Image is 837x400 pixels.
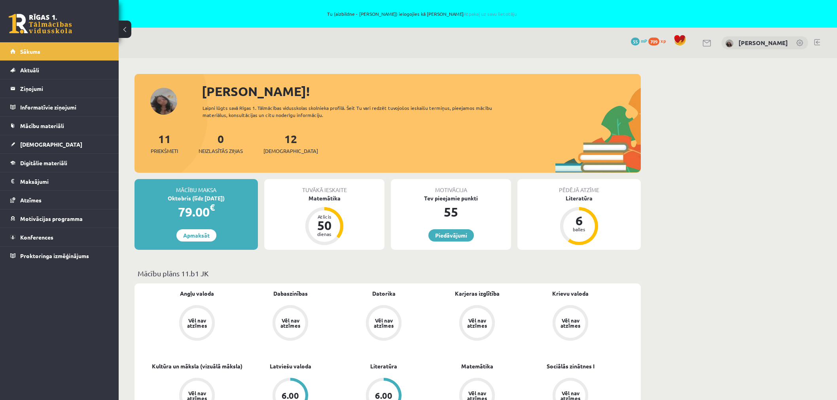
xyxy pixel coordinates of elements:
[641,38,647,44] span: mP
[199,147,243,155] span: Neizlasītās ziņas
[176,229,216,242] a: Apmaksāt
[373,318,395,328] div: Vēl nav atzīmes
[391,179,511,194] div: Motivācija
[10,172,109,191] a: Maksājumi
[20,141,82,148] span: [DEMOGRAPHIC_DATA]
[648,38,659,45] span: 709
[455,289,500,298] a: Karjeras izglītība
[199,132,243,155] a: 0Neizlasītās ziņas
[466,318,488,328] div: Vēl nav atzīmes
[210,202,215,213] span: €
[20,196,42,204] span: Atzīmes
[134,202,258,221] div: 79.00
[20,98,109,116] legend: Informatīvie ziņojumi
[273,289,308,298] a: Dabaszinības
[151,132,178,155] a: 11Priekšmeti
[631,38,640,45] span: 55
[517,194,641,246] a: Literatūra 6 balles
[375,391,392,400] div: 6.00
[559,318,581,328] div: Vēl nav atzīmes
[10,209,109,228] a: Motivācijas programma
[270,362,311,370] a: Latviešu valoda
[372,289,396,298] a: Datorika
[312,232,336,236] div: dienas
[20,48,40,55] span: Sākums
[567,214,591,227] div: 6
[202,82,641,101] div: [PERSON_NAME]!
[547,362,595,370] a: Sociālās zinātnes I
[10,117,109,135] a: Mācību materiāli
[9,14,72,34] a: Rīgas 1. Tālmācības vidusskola
[631,38,647,44] a: 55 mP
[517,179,641,194] div: Pēdējā atzīme
[10,98,109,116] a: Informatīvie ziņojumi
[186,318,208,328] div: Vēl nav atzīmes
[461,362,493,370] a: Matemātika
[10,61,109,79] a: Aktuāli
[203,104,506,119] div: Laipni lūgts savā Rīgas 1. Tālmācības vidusskolas skolnieka profilā. Šeit Tu vari redzēt tuvojošo...
[134,194,258,202] div: Oktobris (līdz [DATE])
[150,305,244,342] a: Vēl nav atzīmes
[279,318,301,328] div: Vēl nav atzīmes
[552,289,589,298] a: Krievu valoda
[739,39,788,47] a: [PERSON_NAME]
[151,147,178,155] span: Priekšmeti
[517,194,641,202] div: Literatūra
[20,172,109,191] legend: Maksājumi
[263,132,318,155] a: 12[DEMOGRAPHIC_DATA]
[10,191,109,209] a: Atzīmes
[20,66,39,74] span: Aktuāli
[312,214,336,219] div: Atlicis
[20,234,53,241] span: Konferences
[20,215,83,222] span: Motivācijas programma
[264,194,384,202] div: Matemātika
[524,305,617,342] a: Vēl nav atzīmes
[20,252,89,259] span: Proktoringa izmēģinājums
[725,40,733,47] img: Laura Bitina
[567,227,591,232] div: balles
[464,11,517,17] a: Atpakaļ uz savu lietotāju
[10,135,109,153] a: [DEMOGRAPHIC_DATA]
[648,38,670,44] a: 709 xp
[263,147,318,155] span: [DEMOGRAPHIC_DATA]
[370,362,397,370] a: Literatūra
[10,154,109,172] a: Digitālie materiāli
[391,202,511,221] div: 55
[661,38,666,44] span: xp
[282,391,299,400] div: 6.00
[430,305,524,342] a: Vēl nav atzīmes
[312,219,336,232] div: 50
[264,194,384,246] a: Matemātika Atlicis 50 dienas
[337,305,430,342] a: Vēl nav atzīmes
[10,247,109,265] a: Proktoringa izmēģinājums
[20,79,109,98] legend: Ziņojumi
[91,11,753,16] span: Tu (aizbildne - [PERSON_NAME]) ielogojies kā [PERSON_NAME]
[138,268,638,279] p: Mācību plāns 11.b1 JK
[391,194,511,202] div: Tev pieejamie punkti
[134,179,258,194] div: Mācību maksa
[180,289,214,298] a: Angļu valoda
[244,305,337,342] a: Vēl nav atzīmes
[10,228,109,246] a: Konferences
[10,79,109,98] a: Ziņojumi
[20,122,64,129] span: Mācību materiāli
[264,179,384,194] div: Tuvākā ieskaite
[428,229,474,242] a: Piedāvājumi
[10,42,109,60] a: Sākums
[20,159,67,166] span: Digitālie materiāli
[152,362,242,370] a: Kultūra un māksla (vizuālā māksla)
